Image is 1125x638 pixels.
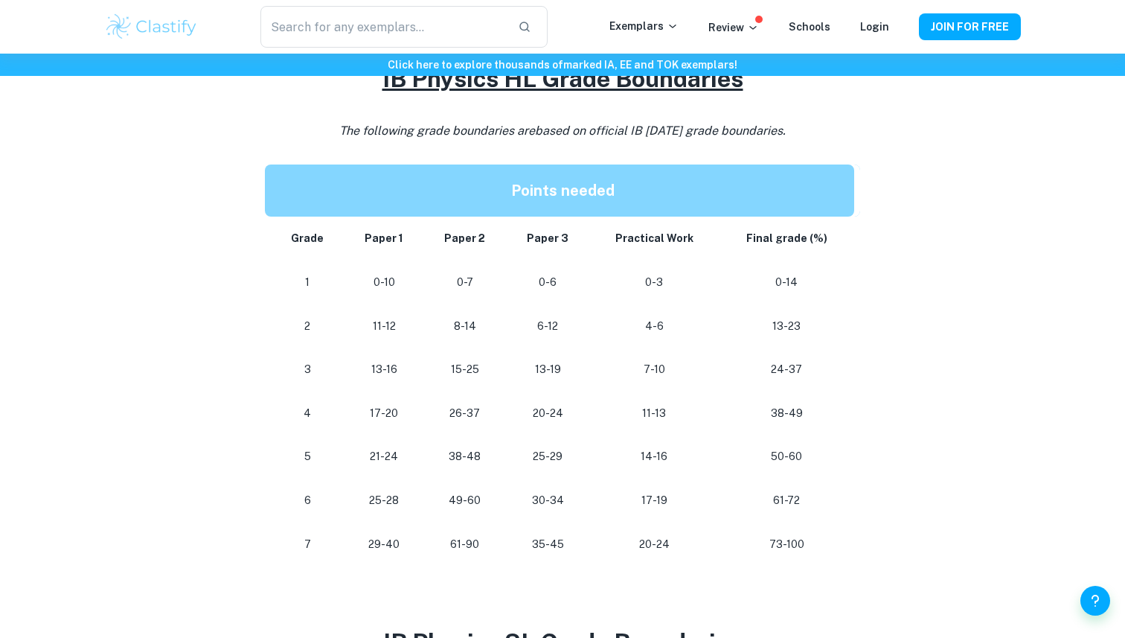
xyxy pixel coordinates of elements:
p: 0-3 [601,272,707,293]
p: 73-100 [731,535,842,555]
p: 0-10 [356,272,412,293]
span: based on official IB [DATE] grade boundaries. [535,124,786,138]
p: 1 [283,272,333,293]
p: 14-16 [601,447,707,467]
strong: Grade [291,232,324,244]
p: 20-24 [601,535,707,555]
p: 11-13 [601,403,707,424]
p: 5 [283,447,333,467]
strong: Final grade (%) [746,232,827,244]
p: 13-23 [731,316,842,336]
p: 13-16 [356,360,412,380]
p: 4 [283,403,333,424]
a: Login [860,21,889,33]
h6: Click here to explore thousands of marked IA, EE and TOK exemplars ! [3,57,1122,73]
p: 20-24 [518,403,577,424]
p: 38-48 [436,447,495,467]
p: Review [708,19,759,36]
button: Help and Feedback [1080,586,1110,616]
p: 21-24 [356,447,412,467]
p: Exemplars [609,18,679,34]
input: Search for any exemplars... [260,6,506,48]
p: 8-14 [436,316,495,336]
p: 7-10 [601,360,707,380]
i: The following grade boundaries are [339,124,786,138]
img: Clastify logo [104,12,199,42]
u: IB Physics HL Grade Boundaries [382,65,743,92]
p: 7 [283,535,333,555]
p: 17-19 [601,491,707,511]
p: 29-40 [356,535,412,555]
p: 25-29 [518,447,577,467]
strong: Paper 3 [527,232,568,244]
p: 17-20 [356,403,412,424]
p: 15-25 [436,360,495,380]
p: 6 [283,491,333,511]
p: 4-6 [601,316,707,336]
p: 49-60 [436,491,495,511]
p: 25-28 [356,491,412,511]
p: 11-12 [356,316,412,336]
strong: Practical Work [615,232,693,244]
p: 61-90 [436,535,495,555]
p: 38-49 [731,403,842,424]
p: 0-6 [518,272,577,293]
p: 30-34 [518,491,577,511]
strong: Points needed [511,182,615,200]
button: JOIN FOR FREE [919,13,1021,40]
p: 61-72 [731,491,842,511]
p: 0-7 [436,272,495,293]
p: 13-19 [518,360,577,380]
p: 6-12 [518,316,577,336]
p: 24-37 [731,360,842,380]
p: 35-45 [518,535,577,555]
p: 26-37 [436,403,495,424]
a: Schools [789,21,830,33]
strong: Paper 1 [365,232,403,244]
p: 50-60 [731,447,842,467]
p: 2 [283,316,333,336]
p: 3 [283,360,333,380]
p: 0-14 [731,272,842,293]
strong: Paper 2 [444,232,485,244]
